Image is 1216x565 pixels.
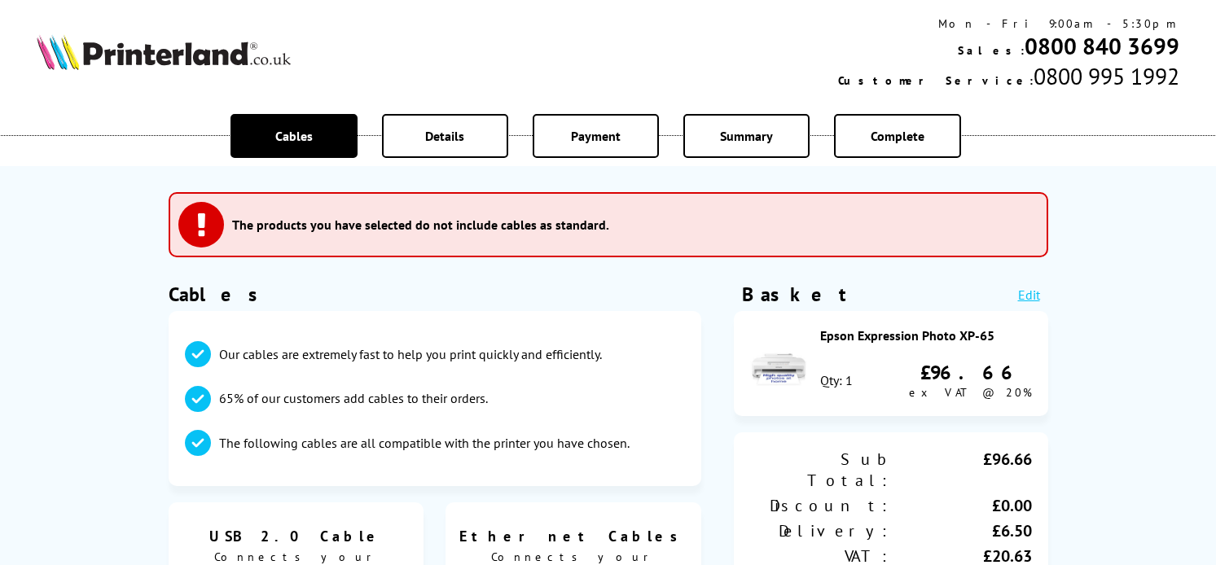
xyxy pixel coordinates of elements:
span: 0800 995 1992 [1034,61,1179,91]
span: Details [425,128,464,144]
span: Customer Service: [838,73,1034,88]
span: Cables [275,128,313,144]
div: £96.66 [909,360,1032,385]
img: Epson Expression Photo XP-65 [750,334,807,391]
a: 0800 840 3699 [1025,31,1179,61]
div: £6.50 [891,520,1032,541]
div: Mon - Fri 9:00am - 5:30pm [838,16,1179,31]
span: Complete [871,128,924,144]
img: Printerland Logo [37,34,291,70]
div: Sub Total: [750,449,891,491]
p: The following cables are all compatible with the printer you have chosen. [219,434,630,452]
span: Payment [571,128,621,144]
div: Basket [742,282,848,307]
div: £0.00 [891,495,1032,516]
h1: Cables [169,282,701,307]
span: Sales: [958,43,1025,58]
h3: The products you have selected do not include cables as standard. [232,217,609,233]
div: £96.66 [891,449,1032,491]
span: USB 2.0 Cable [181,527,412,545]
p: 65% of our customers add cables to their orders. [219,389,488,407]
span: Ethernet Cables [458,527,689,545]
a: Edit [1018,287,1040,303]
span: ex VAT @ 20% [909,385,1032,400]
div: Epson Expression Photo XP-65 [820,327,1032,344]
div: Delivery: [750,520,891,541]
div: Qty: 1 [820,372,853,388]
div: Discount: [750,495,891,516]
span: Summary [720,128,773,144]
p: Our cables are extremely fast to help you print quickly and efficiently. [219,345,602,363]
